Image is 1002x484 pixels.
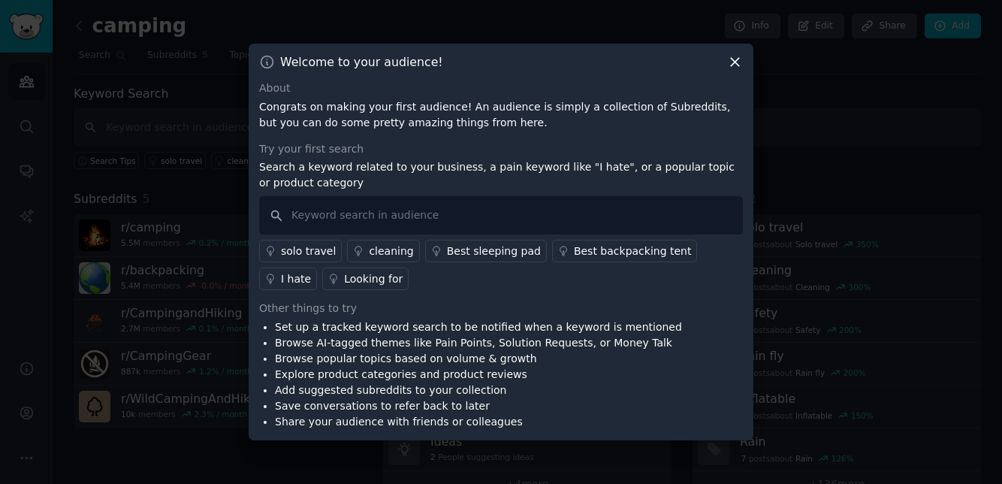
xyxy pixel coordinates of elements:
[322,268,409,290] a: Looking for
[259,301,743,316] div: Other things to try
[275,319,682,335] li: Set up a tracked keyword search to be notified when a keyword is mentioned
[425,240,547,262] a: Best sleeping pad
[259,240,342,262] a: solo travel
[552,240,698,262] a: Best backpacking tent
[281,271,311,287] div: I hate
[275,367,682,383] li: Explore product categories and product reviews
[574,244,692,259] div: Best backpacking tent
[259,159,743,191] p: Search a keyword related to your business, a pain keyword like "I hate", or a popular topic or pr...
[259,99,743,131] p: Congrats on making your first audience! An audience is simply a collection of Subreddits, but you...
[259,141,743,157] div: Try your first search
[259,196,743,234] input: Keyword search in audience
[280,54,443,70] h3: Welcome to your audience!
[347,240,419,262] a: cleaning
[369,244,413,259] div: cleaning
[275,383,682,398] li: Add suggested subreddits to your collection
[281,244,336,259] div: solo travel
[344,271,403,287] div: Looking for
[259,80,743,96] div: About
[275,351,682,367] li: Browse popular topics based on volume & growth
[275,335,682,351] li: Browse AI-tagged themes like Pain Points, Solution Requests, or Money Talk
[275,414,682,430] li: Share your audience with friends or colleagues
[259,268,317,290] a: I hate
[447,244,541,259] div: Best sleeping pad
[275,398,682,414] li: Save conversations to refer back to later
